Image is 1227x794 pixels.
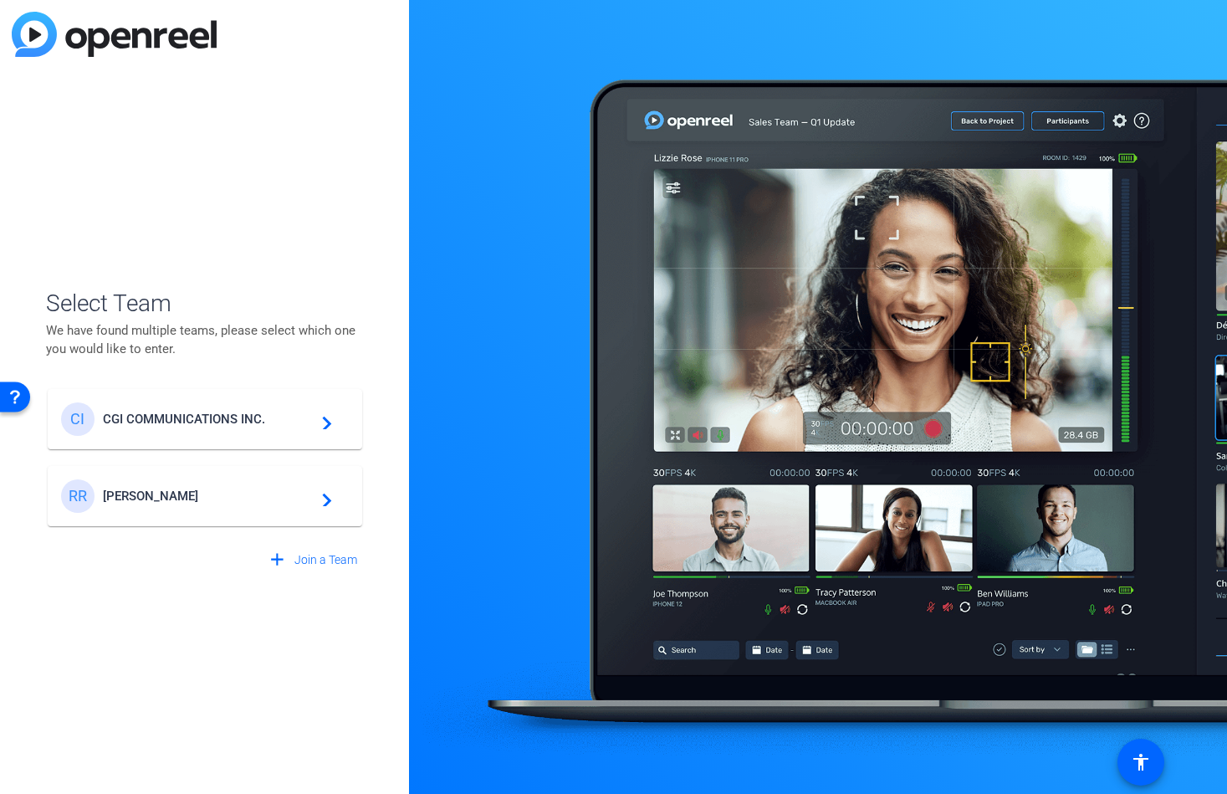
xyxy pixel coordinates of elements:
[267,550,288,571] mat-icon: add
[260,545,364,575] button: Join a Team
[46,286,364,321] span: Select Team
[12,12,217,57] img: blue-gradient.svg
[103,412,312,427] span: CGI COMMUNICATIONS INC.
[103,489,312,504] span: [PERSON_NAME]
[312,486,332,506] mat-icon: navigate_next
[61,402,95,436] div: CI
[1131,752,1151,772] mat-icon: accessibility
[312,409,332,429] mat-icon: navigate_next
[46,321,364,358] p: We have found multiple teams, please select which one you would like to enter.
[61,479,95,513] div: RR
[294,551,357,569] span: Join a Team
